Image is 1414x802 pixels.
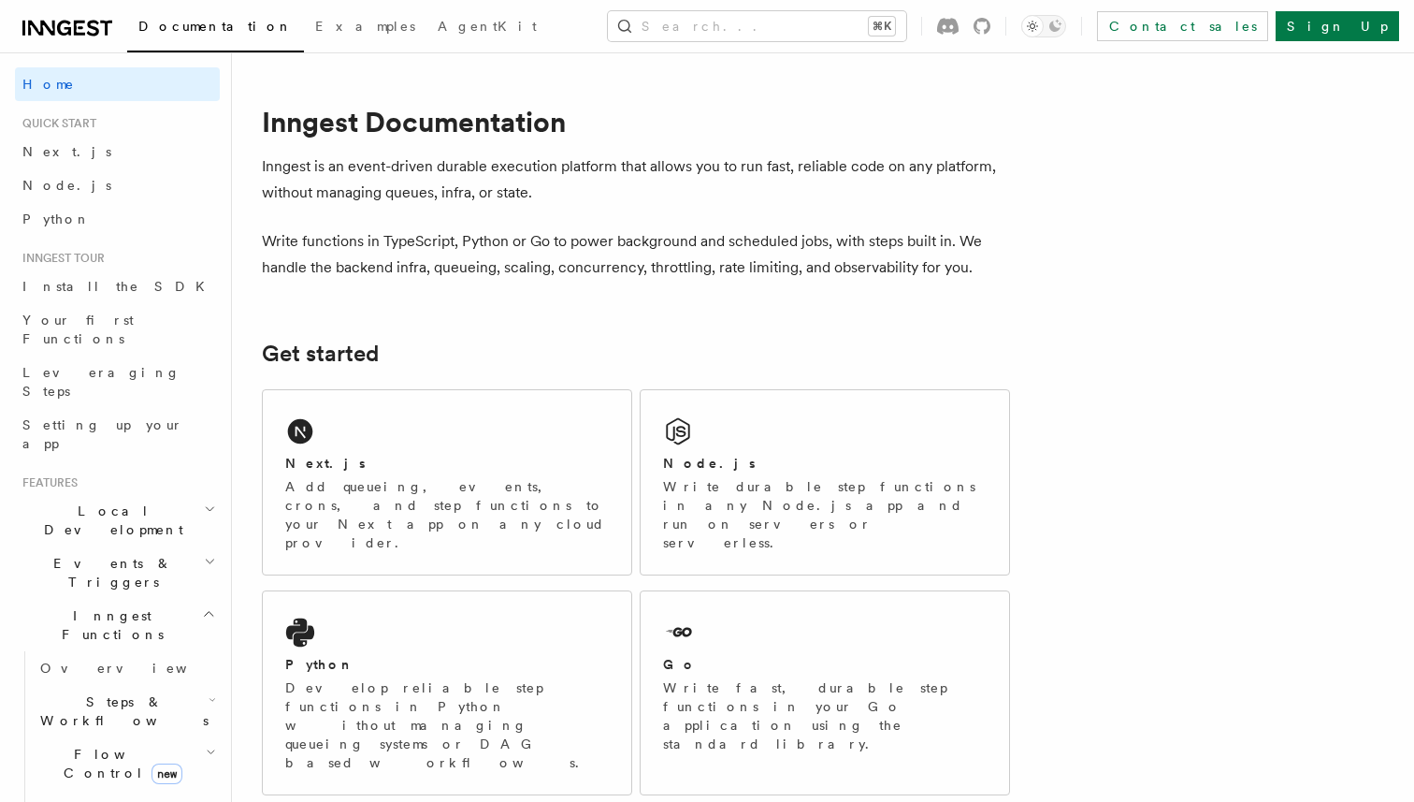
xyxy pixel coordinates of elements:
button: Flow Controlnew [33,737,220,790]
a: Next.jsAdd queueing, events, crons, and step functions to your Next app on any cloud provider. [262,389,632,576]
p: Add queueing, events, crons, and step functions to your Next app on any cloud provider. [285,477,609,552]
h2: Next.js [285,454,366,473]
span: Overview [40,661,233,676]
span: Python [22,211,91,226]
button: Steps & Workflows [33,685,220,737]
button: Events & Triggers [15,547,220,599]
span: Install the SDK [22,279,216,294]
span: Examples [315,19,415,34]
button: Inngest Functions [15,599,220,651]
span: Leveraging Steps [22,365,180,399]
a: Contact sales [1097,11,1268,41]
span: Events & Triggers [15,554,204,591]
span: Node.js [22,178,111,193]
a: Node.jsWrite durable step functions in any Node.js app and run on servers or serverless. [640,389,1010,576]
span: Home [22,75,75,94]
a: Next.js [15,135,220,168]
a: Setting up your app [15,408,220,460]
span: Inngest tour [15,251,105,266]
a: Install the SDK [15,270,220,303]
span: Your first Functions [22,313,134,346]
a: GoWrite fast, durable step functions in your Go application using the standard library. [640,591,1010,795]
p: Develop reliable step functions in Python without managing queueing systems or DAG based workflows. [285,678,609,772]
button: Toggle dark mode [1021,15,1066,37]
p: Inngest is an event-driven durable execution platform that allows you to run fast, reliable code ... [262,153,1010,206]
p: Write durable step functions in any Node.js app and run on servers or serverless. [663,477,987,552]
a: AgentKit [426,6,548,51]
a: Get started [262,341,379,367]
span: Setting up your app [22,417,183,451]
a: Documentation [127,6,304,52]
p: Write fast, durable step functions in your Go application using the standard library. [663,678,987,753]
h2: Python [285,655,354,674]
a: Leveraging Steps [15,356,220,408]
kbd: ⌘K [869,17,895,36]
span: new [151,764,182,784]
span: Inngest Functions [15,606,202,644]
h2: Go [663,655,697,674]
a: Home [15,67,220,101]
a: Your first Functions [15,303,220,356]
span: Features [15,475,78,490]
h1: Inngest Documentation [262,105,1010,139]
a: Node.js [15,168,220,202]
span: Quick start [15,116,96,131]
a: Sign Up [1276,11,1399,41]
button: Search...⌘K [608,11,906,41]
span: AgentKit [438,19,537,34]
a: Overview [33,651,220,685]
span: Next.js [22,144,111,159]
a: PythonDevelop reliable step functions in Python without managing queueing systems or DAG based wo... [262,591,632,795]
span: Local Development [15,502,204,539]
a: Examples [304,6,426,51]
span: Documentation [138,19,293,34]
a: Python [15,202,220,236]
h2: Node.js [663,454,756,473]
p: Write functions in TypeScript, Python or Go to power background and scheduled jobs, with steps bu... [262,228,1010,281]
button: Local Development [15,494,220,547]
span: Flow Control [33,745,206,782]
span: Steps & Workflows [33,693,209,730]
